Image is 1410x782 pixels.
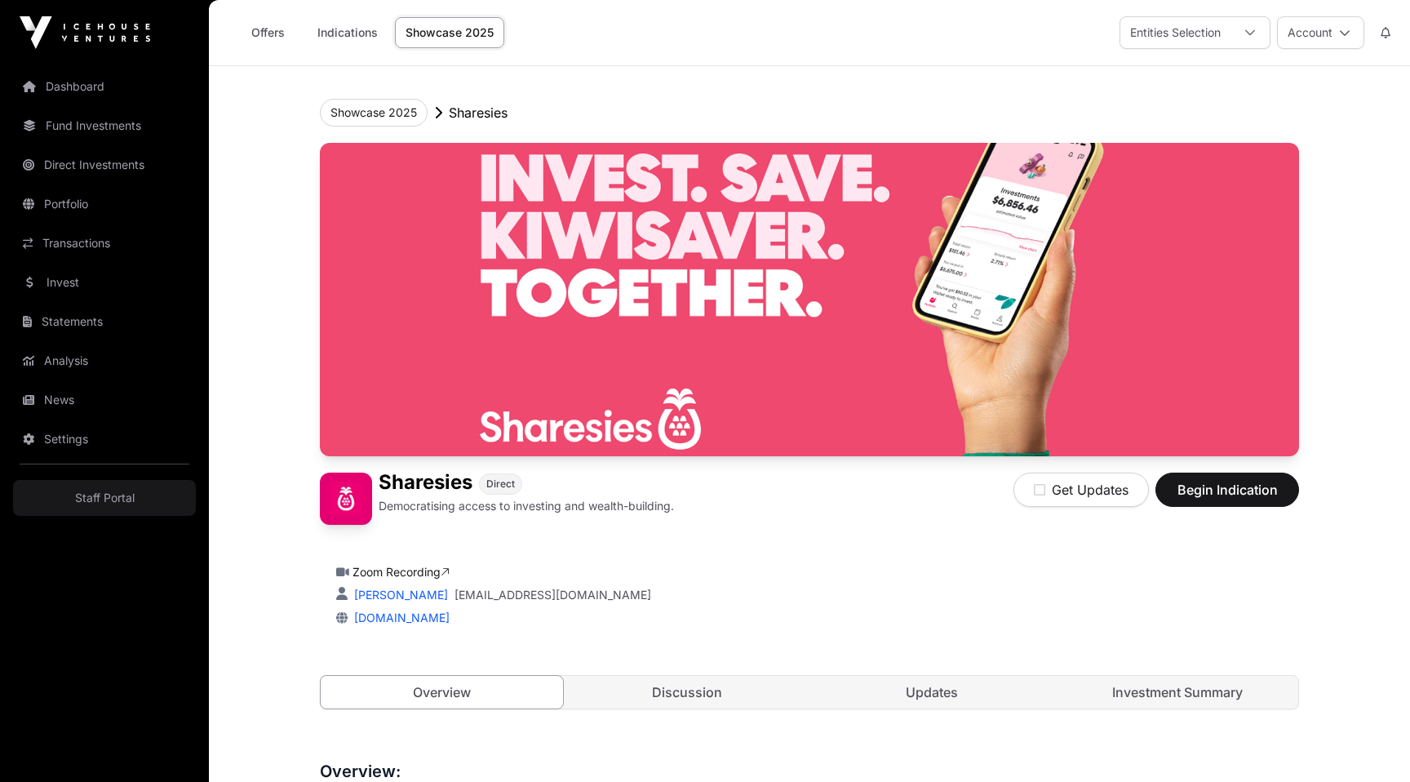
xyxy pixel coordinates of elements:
img: Sharesies [320,473,372,525]
a: Discussion [566,676,809,709]
p: Sharesies [449,103,508,122]
a: [DOMAIN_NAME] [348,611,450,624]
a: Fund Investments [13,108,196,144]
a: Zoom Recording [352,565,450,579]
a: Investment Summary [1057,676,1299,709]
a: [PERSON_NAME] [351,588,448,602]
a: Analysis [13,343,196,379]
a: Showcase 2025 [395,17,504,48]
button: Get Updates [1013,473,1149,507]
a: Begin Indication [1155,489,1299,505]
p: Democratising access to investing and wealth-building. [379,498,674,514]
a: Offers [235,17,300,48]
nav: Tabs [321,676,1298,709]
a: Overview [320,675,564,709]
img: Sharesies [320,143,1299,456]
button: Account [1277,16,1364,49]
div: Entities Selection [1120,17,1230,48]
a: Direct Investments [13,147,196,183]
a: Updates [811,676,1053,709]
button: Begin Indication [1155,473,1299,507]
a: Indications [307,17,388,48]
a: Invest [13,264,196,300]
h1: Sharesies [379,473,472,495]
a: [EMAIL_ADDRESS][DOMAIN_NAME] [454,587,651,603]
a: Transactions [13,225,196,261]
a: Statements [13,304,196,340]
iframe: Chat Widget [1328,704,1410,782]
span: Direct [486,478,515,491]
a: News [13,382,196,418]
a: Settings [13,421,196,457]
a: Dashboard [13,69,196,104]
a: Portfolio [13,186,196,222]
a: Staff Portal [13,480,196,516]
img: Icehouse Ventures Logo [20,16,150,49]
span: Begin Indication [1176,480,1279,500]
button: Showcase 2025 [320,99,428,127]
